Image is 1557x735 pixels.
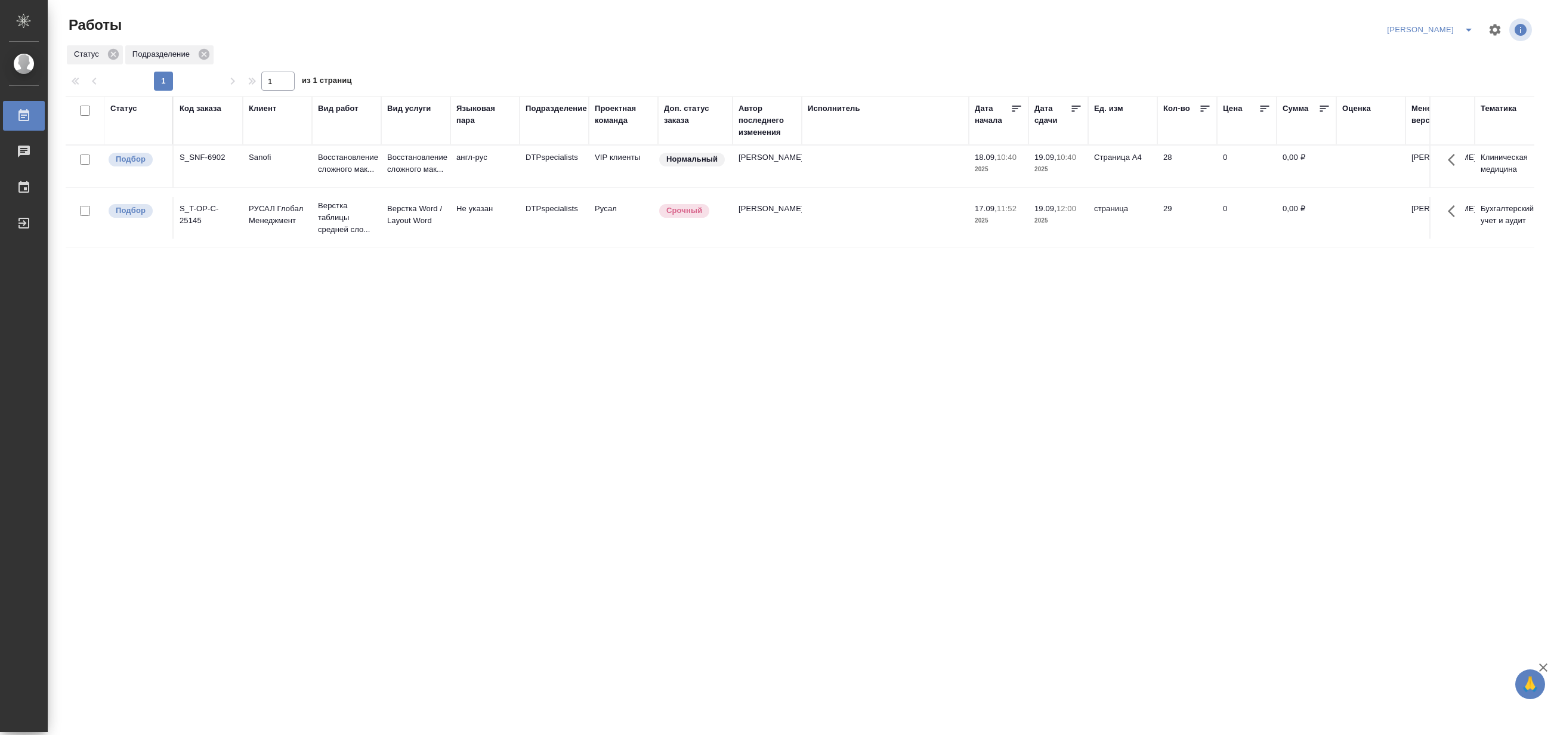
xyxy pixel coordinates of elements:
[1034,204,1056,213] p: 19.09,
[666,153,718,165] p: Нормальный
[1157,146,1217,187] td: 28
[975,103,1011,126] div: Дата начала
[1088,146,1157,187] td: Страница А4
[1283,103,1308,115] div: Сумма
[318,152,375,175] p: Восстановление сложного мак...
[180,103,221,115] div: Код заказа
[1411,103,1469,126] div: Менеджеры верстки
[1277,146,1336,187] td: 0,00 ₽
[1441,197,1469,226] button: Здесь прячутся важные кнопки
[110,103,137,115] div: Статус
[318,200,375,236] p: Верстка таблицы средней сло...
[589,146,658,187] td: VIP клиенты
[1056,204,1076,213] p: 12:00
[1088,197,1157,239] td: страница
[107,152,166,168] div: Можно подбирать исполнителей
[74,48,103,60] p: Статус
[67,45,123,64] div: Статус
[1034,153,1056,162] p: 19.09,
[595,103,652,126] div: Проектная команда
[132,48,194,60] p: Подразделение
[249,103,276,115] div: Клиент
[1509,18,1534,41] span: Посмотреть информацию
[387,103,431,115] div: Вид услуги
[997,153,1017,162] p: 10:40
[1384,20,1481,39] div: split button
[589,197,658,239] td: Русал
[1481,152,1538,175] p: Клиническая медицина
[1441,146,1469,174] button: Здесь прячутся важные кнопки
[975,163,1022,175] p: 2025
[666,205,702,217] p: Срочный
[450,197,520,239] td: Не указан
[116,205,146,217] p: Подбор
[302,73,352,91] span: из 1 страниц
[975,215,1022,227] p: 2025
[975,204,997,213] p: 17.09,
[1034,215,1082,227] p: 2025
[318,103,359,115] div: Вид работ
[1094,103,1123,115] div: Ед. изм
[249,152,306,163] p: Sanofi
[456,103,514,126] div: Языковая пара
[808,103,860,115] div: Исполнитель
[975,153,997,162] p: 18.09,
[180,203,237,227] div: S_T-OP-C-25145
[1481,103,1516,115] div: Тематика
[1520,672,1540,697] span: 🙏
[520,146,589,187] td: DTPspecialists
[664,103,727,126] div: Доп. статус заказа
[107,203,166,219] div: Можно подбирать исполнителей
[733,197,802,239] td: [PERSON_NAME]
[249,203,306,227] p: РУСАЛ Глобал Менеджмент
[180,152,237,163] div: S_SNF-6902
[1034,103,1070,126] div: Дата сдачи
[733,146,802,187] td: [PERSON_NAME]
[520,197,589,239] td: DTPspecialists
[1481,203,1538,227] p: Бухгалтерский учет и аудит
[450,146,520,187] td: англ-рус
[1411,152,1469,163] p: [PERSON_NAME]
[1034,163,1082,175] p: 2025
[1411,203,1469,215] p: [PERSON_NAME]
[739,103,796,138] div: Автор последнего изменения
[387,152,444,175] p: Восстановление сложного мак...
[1157,197,1217,239] td: 29
[1217,197,1277,239] td: 0
[1223,103,1243,115] div: Цена
[1163,103,1190,115] div: Кол-во
[66,16,122,35] span: Работы
[1515,669,1545,699] button: 🙏
[1217,146,1277,187] td: 0
[1277,197,1336,239] td: 0,00 ₽
[116,153,146,165] p: Подбор
[1481,16,1509,44] span: Настроить таблицу
[125,45,214,64] div: Подразделение
[387,203,444,227] p: Верстка Word / Layout Word
[1056,153,1076,162] p: 10:40
[526,103,587,115] div: Подразделение
[997,204,1017,213] p: 11:52
[1342,103,1371,115] div: Оценка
